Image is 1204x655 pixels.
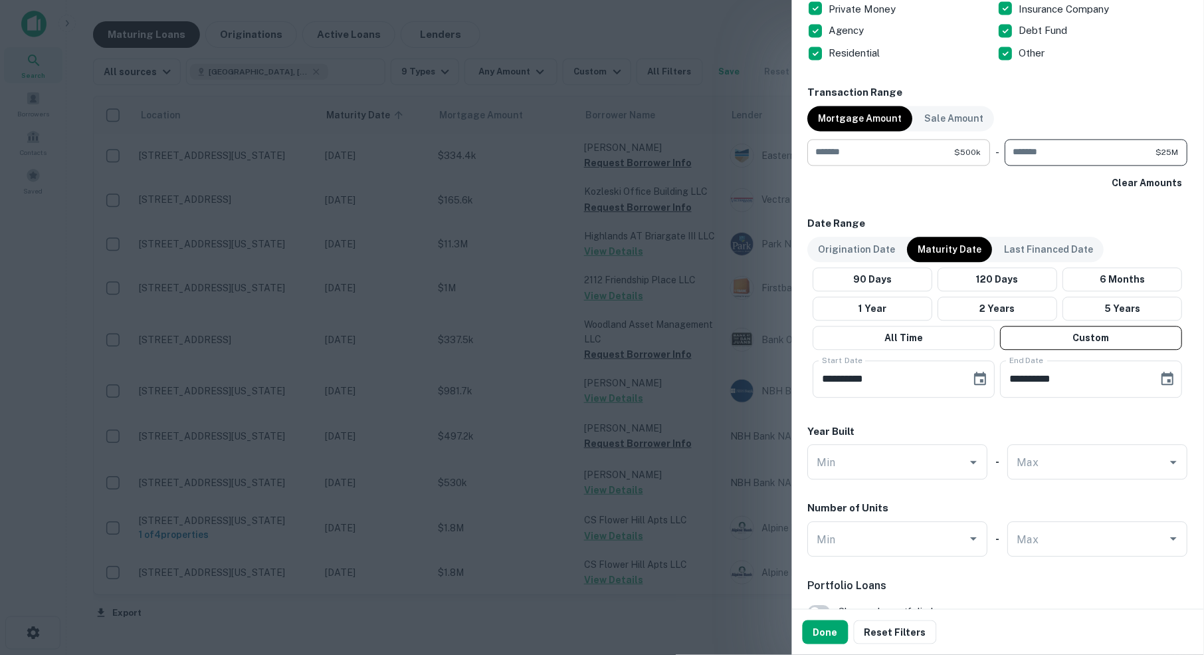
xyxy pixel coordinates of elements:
[1165,530,1183,549] button: Open
[819,112,902,126] p: Mortgage Amount
[965,530,983,549] button: Open
[1156,147,1179,159] span: $25M
[1165,454,1183,472] button: Open
[839,604,956,620] span: Show only portfolio loans
[955,147,981,159] span: $500k
[1001,327,1183,350] button: Custom
[808,501,889,517] h6: Number of Units
[1010,355,1044,366] label: End Date
[925,112,984,126] p: Sale Amount
[1063,297,1183,321] button: 5 Years
[967,366,994,393] button: Choose date, selected date is Oct 1, 2025
[1063,268,1183,292] button: 6 Months
[918,243,982,257] p: Maturity Date
[808,217,1188,232] h6: Date Range
[996,532,1000,547] h6: -
[1138,549,1204,612] iframe: Chat Widget
[808,86,1188,101] h6: Transaction Range
[813,297,933,321] button: 1 Year
[965,454,983,472] button: Open
[808,579,1188,594] h6: Portfolio Loans
[803,620,849,644] button: Done
[813,268,933,292] button: 90 Days
[1019,23,1070,39] p: Debt Fund
[1107,172,1188,196] button: Clear Amounts
[829,23,867,39] p: Agency
[938,268,1058,292] button: 120 Days
[829,46,883,62] p: Residential
[1005,243,1094,257] p: Last Financed Date
[854,620,937,644] button: Reset Filters
[1155,366,1181,393] button: Choose date, selected date is Apr 30, 2026
[996,455,1000,470] h6: -
[808,425,855,440] h6: Year Built
[1019,1,1112,17] p: Insurance Company
[996,140,1000,166] div: -
[1019,46,1048,62] p: Other
[823,355,863,366] label: Start Date
[938,297,1058,321] button: 2 Years
[829,1,899,17] p: Private Money
[813,327,995,350] button: All Time
[819,243,896,257] p: Origination Date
